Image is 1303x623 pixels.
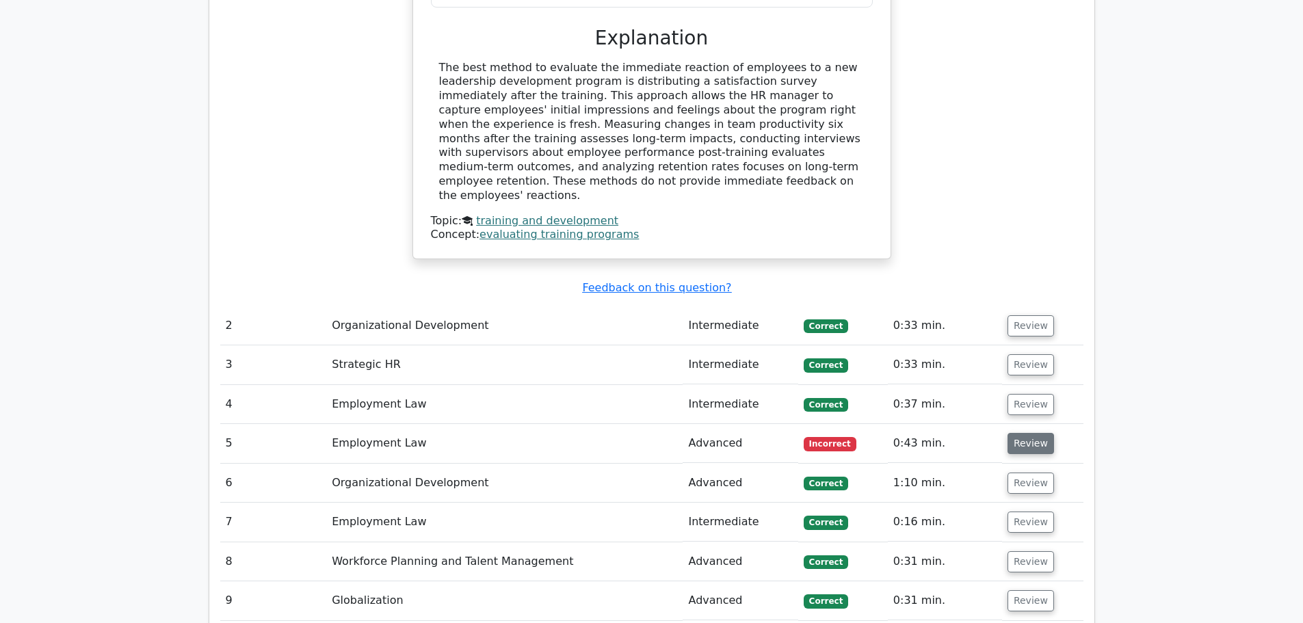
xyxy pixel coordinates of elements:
[220,464,327,503] td: 6
[804,594,848,608] span: Correct
[683,542,798,581] td: Advanced
[1008,394,1054,415] button: Review
[683,385,798,424] td: Intermediate
[683,424,798,463] td: Advanced
[220,345,327,384] td: 3
[476,214,618,227] a: training and development
[220,385,327,424] td: 4
[888,503,1002,542] td: 0:16 min.
[888,581,1002,620] td: 0:31 min.
[431,214,873,228] div: Topic:
[326,581,683,620] td: Globalization
[888,542,1002,581] td: 0:31 min.
[804,398,848,412] span: Correct
[326,464,683,503] td: Organizational Development
[326,345,683,384] td: Strategic HR
[439,27,865,50] h3: Explanation
[683,581,798,620] td: Advanced
[804,555,848,569] span: Correct
[804,516,848,529] span: Correct
[683,464,798,503] td: Advanced
[220,306,327,345] td: 2
[1008,354,1054,375] button: Review
[804,319,848,333] span: Correct
[888,464,1002,503] td: 1:10 min.
[220,424,327,463] td: 5
[1008,473,1054,494] button: Review
[888,424,1002,463] td: 0:43 min.
[1008,551,1054,572] button: Review
[683,306,798,345] td: Intermediate
[683,345,798,384] td: Intermediate
[326,503,683,542] td: Employment Law
[1008,512,1054,533] button: Review
[220,542,327,581] td: 8
[888,385,1002,424] td: 0:37 min.
[804,437,856,451] span: Incorrect
[326,385,683,424] td: Employment Law
[1008,315,1054,336] button: Review
[326,542,683,581] td: Workforce Planning and Talent Management
[888,306,1002,345] td: 0:33 min.
[220,503,327,542] td: 7
[888,345,1002,384] td: 0:33 min.
[326,306,683,345] td: Organizational Development
[479,228,639,241] a: evaluating training programs
[582,281,731,294] a: Feedback on this question?
[220,581,327,620] td: 9
[1008,590,1054,611] button: Review
[326,424,683,463] td: Employment Law
[804,477,848,490] span: Correct
[683,503,798,542] td: Intermediate
[1008,433,1054,454] button: Review
[439,61,865,203] div: The best method to evaluate the immediate reaction of employees to a new leadership development p...
[431,228,873,242] div: Concept:
[804,358,848,372] span: Correct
